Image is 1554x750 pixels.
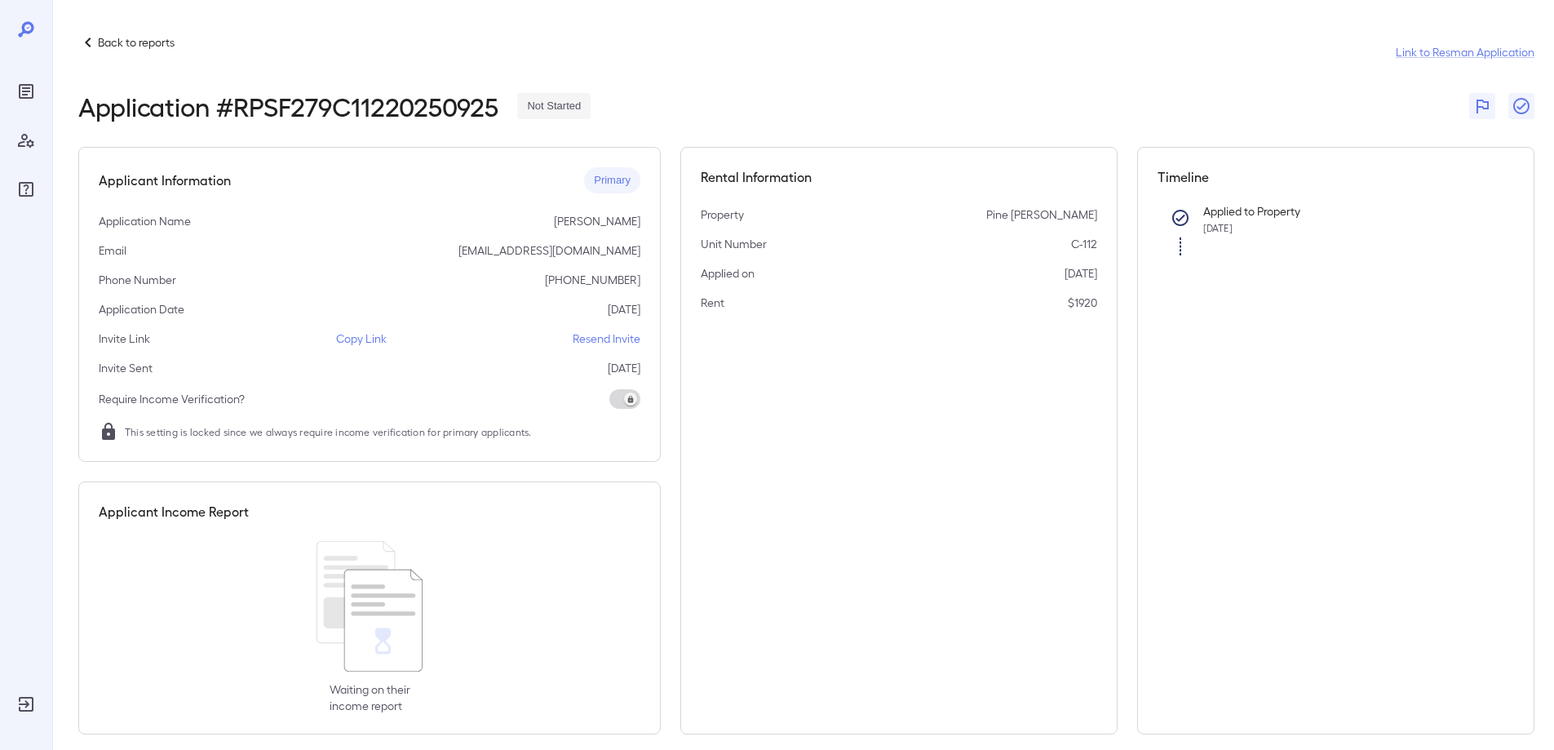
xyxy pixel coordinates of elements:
p: [PERSON_NAME] [554,213,640,229]
p: Property [701,206,744,223]
span: Primary [584,173,640,189]
h2: Application # RPSF279C11220250925 [78,91,498,121]
p: Phone Number [99,272,176,288]
h5: Rental Information [701,167,1097,187]
p: Unit Number [701,236,767,252]
h5: Applicant Income Report [99,502,249,521]
p: Resend Invite [573,331,640,347]
p: Email [99,242,126,259]
p: Pine [PERSON_NAME] [986,206,1097,223]
button: Flag Report [1469,93,1495,119]
span: This setting is locked since we always require income verification for primary applicants. [125,424,532,440]
div: Reports [13,78,39,104]
div: FAQ [13,176,39,202]
p: Application Name [99,213,191,229]
p: [DATE] [1065,265,1097,282]
p: Application Date [99,301,184,317]
span: Not Started [517,99,591,114]
span: [DATE] [1203,222,1233,233]
p: Require Income Verification? [99,391,245,407]
div: Manage Users [13,127,39,153]
h5: Applicant Information [99,171,231,190]
p: Rent [701,295,724,311]
p: Invite Sent [99,360,153,376]
p: Applied to Property [1203,203,1489,220]
p: Copy Link [336,331,387,347]
p: [EMAIL_ADDRESS][DOMAIN_NAME] [458,242,640,259]
p: $1920 [1068,295,1097,311]
p: Applied on [701,265,755,282]
div: Log Out [13,691,39,717]
p: C-112 [1071,236,1097,252]
a: Link to Resman Application [1396,44,1534,60]
button: Close Report [1508,93,1534,119]
p: Invite Link [99,331,150,347]
p: [DATE] [608,301,640,317]
p: [DATE] [608,360,640,376]
p: [PHONE_NUMBER] [545,272,640,288]
p: Back to reports [98,34,175,51]
h5: Timeline [1158,167,1515,187]
p: Waiting on their income report [330,681,410,714]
